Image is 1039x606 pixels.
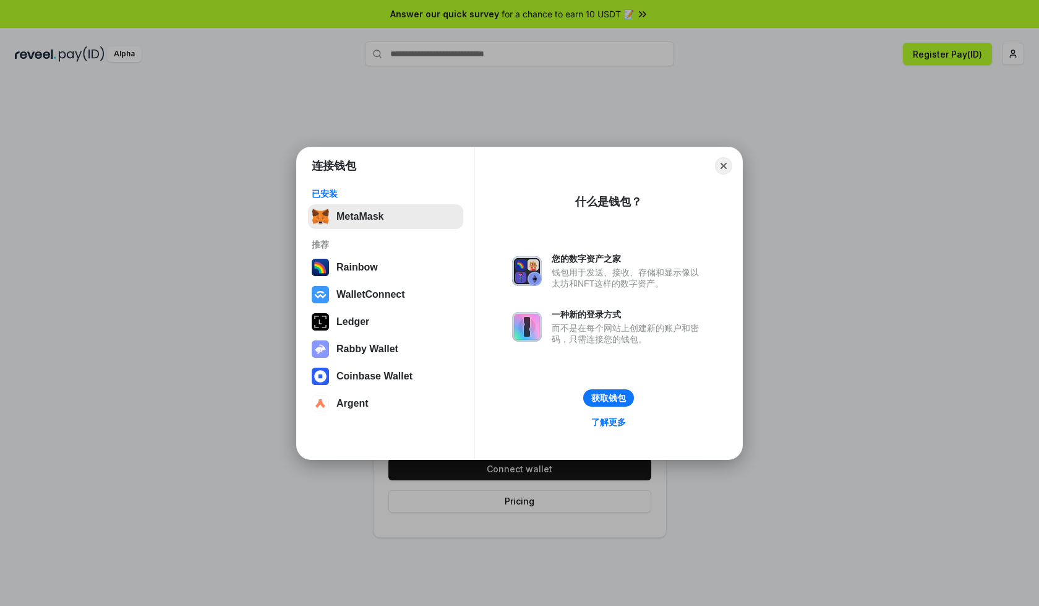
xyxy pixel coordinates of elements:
[308,309,463,334] button: Ledger
[583,389,634,407] button: 获取钱包
[575,194,642,209] div: 什么是钱包？
[336,344,398,355] div: Rabby Wallet
[312,239,460,250] div: 推荐
[336,398,369,409] div: Argent
[336,262,378,273] div: Rainbow
[312,368,329,385] img: svg+xml,%3Csvg%20width%3D%2228%22%20height%3D%2228%22%20viewBox%3D%220%200%2028%2028%22%20fill%3D...
[336,289,405,300] div: WalletConnect
[308,337,463,361] button: Rabby Wallet
[591,392,626,404] div: 获取钱包
[312,158,356,173] h1: 连接钱包
[312,313,329,331] img: svg+xml,%3Csvg%20xmlns%3D%22http%3A%2F%2Fwww.w3.org%2F2000%2Fsvg%22%20width%3D%2228%22%20height%3...
[552,322,705,345] div: 而不是在每个网站上创建新的账户和密码，只需连接您的钱包。
[308,391,463,416] button: Argent
[312,395,329,412] img: svg+xml,%3Csvg%20width%3D%2228%22%20height%3D%2228%22%20viewBox%3D%220%200%2028%2028%22%20fill%3D...
[308,364,463,389] button: Coinbase Wallet
[591,417,626,428] div: 了解更多
[308,204,463,229] button: MetaMask
[312,208,329,225] img: svg+xml,%3Csvg%20fill%3D%22none%22%20height%3D%2233%22%20viewBox%3D%220%200%2035%2033%22%20width%...
[715,157,732,175] button: Close
[336,211,383,222] div: MetaMask
[312,340,329,358] img: svg+xml,%3Csvg%20xmlns%3D%22http%3A%2F%2Fwww.w3.org%2F2000%2Fsvg%22%20fill%3D%22none%22%20viewBox...
[552,253,705,264] div: 您的数字资产之家
[512,312,542,342] img: svg+xml,%3Csvg%20xmlns%3D%22http%3A%2F%2Fwww.w3.org%2F2000%2Fsvg%22%20fill%3D%22none%22%20viewBox...
[312,286,329,303] img: svg+xml,%3Csvg%20width%3D%2228%22%20height%3D%2228%22%20viewBox%3D%220%200%2028%2028%22%20fill%3D...
[312,259,329,276] img: svg+xml,%3Csvg%20width%3D%22120%22%20height%3D%22120%22%20viewBox%3D%220%200%20120%20120%22%20fil...
[312,188,460,199] div: 已安装
[336,371,413,382] div: Coinbase Wallet
[336,316,369,327] div: Ledger
[308,282,463,307] button: WalletConnect
[552,309,705,320] div: 一种新的登录方式
[512,256,542,286] img: svg+xml,%3Csvg%20xmlns%3D%22http%3A%2F%2Fwww.w3.org%2F2000%2Fsvg%22%20fill%3D%22none%22%20viewBox...
[584,414,633,430] a: 了解更多
[552,267,705,289] div: 钱包用于发送、接收、存储和显示像以太坊和NFT这样的数字资产。
[308,255,463,280] button: Rainbow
